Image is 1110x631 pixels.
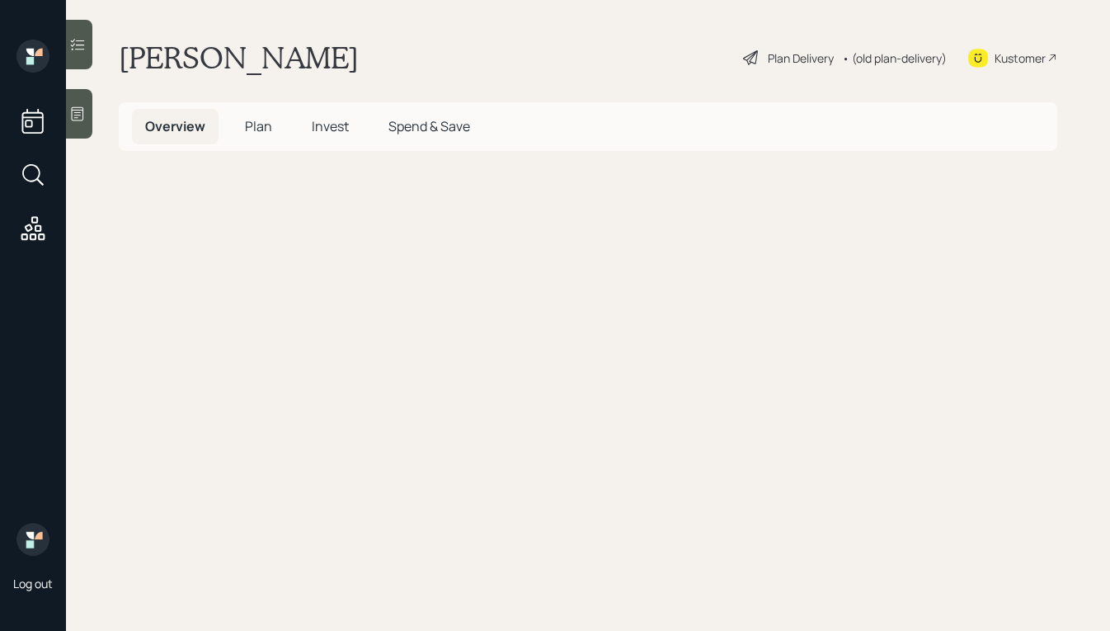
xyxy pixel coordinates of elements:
[16,523,49,556] img: retirable_logo.png
[119,40,359,76] h1: [PERSON_NAME]
[245,117,272,135] span: Plan
[842,49,947,67] div: • (old plan-delivery)
[145,117,205,135] span: Overview
[388,117,470,135] span: Spend & Save
[768,49,834,67] div: Plan Delivery
[13,576,53,591] div: Log out
[995,49,1046,67] div: Kustomer
[312,117,349,135] span: Invest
